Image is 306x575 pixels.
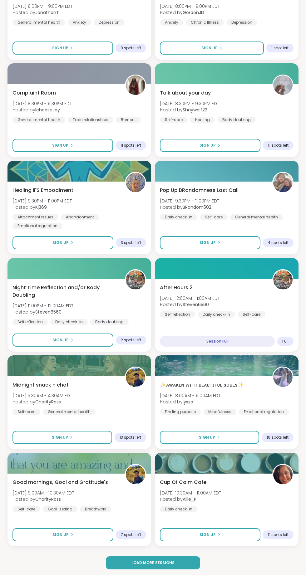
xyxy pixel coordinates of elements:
span: 9 spots left [121,46,141,51]
div: Daily check-in [160,506,197,512]
button: Sign Up [12,41,113,55]
div: Anxiety [68,19,91,26]
b: Shaywolf22 [183,107,207,113]
div: General mental health [12,117,65,123]
div: Healing [190,117,215,123]
div: Body doubling [90,319,129,325]
b: BRandom502 [183,204,211,210]
button: Sign Up [12,139,113,152]
div: General mental health [12,19,65,26]
span: [DATE] 3:30AM - 4:30AM EDT [12,392,72,399]
div: Finding purpose [160,409,201,415]
div: Burnout [116,117,141,123]
div: Goal-setting [43,506,77,512]
span: [DATE] 8:00PM - 9:00PM EDT [160,3,220,9]
div: Daily check-in [160,214,197,220]
span: Sign Up [200,143,216,148]
div: Self-care [238,311,265,318]
span: Sign Up [52,337,69,343]
button: Load more sessions [106,556,200,569]
span: Hosted by [160,399,220,405]
span: Sign Up [52,435,68,440]
span: ✨ᴀᴡᴀᴋᴇɴ ᴡɪᴛʜ ʙᴇᴀᴜᴛɪғᴜʟ sᴏᴜʟs✨ [160,381,244,389]
span: [DATE] 10:30AM - 11:00AM EDT [160,490,221,496]
span: 3 spots left [121,240,141,245]
button: Sign Up [12,431,112,444]
img: BRandom502 [273,173,293,192]
div: Self-care [12,506,40,512]
button: Sign Up [160,139,260,152]
div: General mental health [230,214,283,220]
span: Hosted by [12,496,74,502]
div: Body doubling [217,117,256,123]
div: Emotional regulation [239,409,289,415]
span: 1 spot left [271,46,289,51]
span: Hosted by [160,107,219,113]
b: Allie_P [183,496,196,502]
div: Daily check-in [198,311,235,318]
img: lyssa [273,368,293,387]
span: Talk about your day [160,89,211,97]
div: Breathwork [80,506,111,512]
span: Sign Up [52,143,68,148]
div: Emotional regulation [12,223,62,229]
div: Toxic relationships [68,117,113,123]
span: Hosted by [160,496,221,502]
span: Load more sessions [131,560,175,566]
span: Hosted by [12,399,72,405]
span: 13 spots left [120,435,141,440]
span: Sign Up [52,45,68,51]
span: 4 spots left [268,240,289,245]
div: Self-care [160,117,188,123]
span: 7 spots left [121,532,141,537]
b: GordonJD [183,9,204,16]
b: Steven6560 [183,301,209,308]
span: Hosted by [12,107,72,113]
span: Sign Up [200,240,216,246]
span: Midnight snack n chat [12,381,69,389]
span: 2 spots left [121,338,141,343]
span: Sign Up [200,532,216,538]
div: Depression [94,19,125,26]
button: Sign Up [160,528,260,541]
div: Self-care [200,214,228,220]
span: Good mornings, Goal and Gratitude's [12,479,108,486]
img: Shaywolf22 [273,76,293,95]
img: CharityRoss [126,368,145,387]
div: Self reflection [160,311,195,318]
div: Self-care [12,409,40,415]
button: Sign Up [160,41,264,55]
span: Hosted by [160,204,219,210]
span: 11 spots left [268,143,289,148]
img: Allie_P [273,465,293,484]
div: Session Full [160,336,275,347]
button: Sign Up [12,334,113,347]
b: Steven6560 [35,309,62,315]
b: CharityRoss [35,399,61,405]
span: [DATE] 9:30PM - 11:00PM EDT [12,198,72,204]
span: [DATE] 9:30PM - 11:00PM EDT [160,198,219,204]
button: Sign Up [160,236,260,249]
span: Healing IFS Embodiment [12,187,73,194]
span: Hosted by [160,301,220,308]
div: Depression [226,19,257,26]
div: Abandonment [61,214,99,220]
b: Kj369 [35,204,47,210]
b: CharityRoss [35,496,61,502]
span: Cup Of Calm Cafe [160,479,206,486]
b: lyssa [183,399,193,405]
button: Sign Up [12,528,113,541]
span: Pop Up BRandomness Last Call [160,187,239,194]
span: [DATE] 8:30PM - 9:30PM EDT [160,100,219,107]
span: Sign Up [199,435,215,440]
div: Daily check-in [50,319,88,325]
span: Night Time Reflection and/or Body Doubling [12,284,118,299]
span: Sign Up [52,240,69,246]
span: Sign Up [201,45,218,51]
div: Mindfulness [203,409,236,415]
span: Hosted by [12,9,72,16]
img: Steven6560 [273,270,293,290]
span: 11 spots left [121,143,141,148]
img: Steven6560 [126,270,145,290]
span: After Hours 2 [160,284,193,291]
